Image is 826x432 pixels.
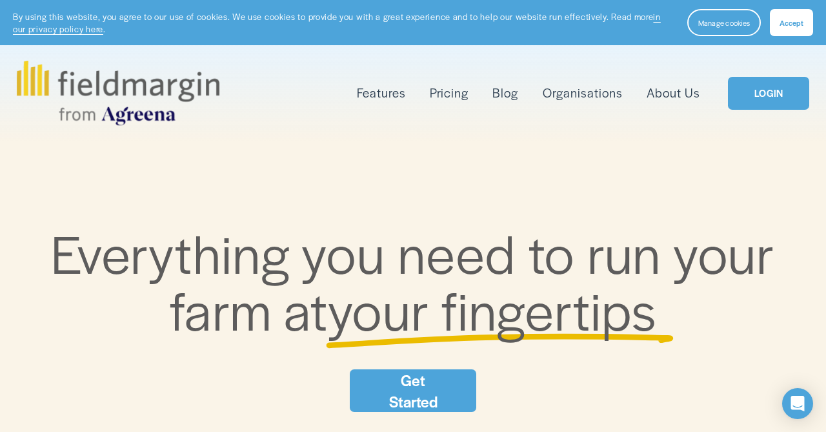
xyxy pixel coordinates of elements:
[698,17,750,28] span: Manage cookies
[357,84,406,102] span: Features
[492,83,518,103] a: Blog
[328,272,657,346] span: your fingertips
[543,83,623,103] a: Organisations
[647,83,700,103] a: About Us
[350,369,476,412] a: Get Started
[780,17,803,28] span: Accept
[13,10,661,36] a: in our privacy policy here
[728,77,809,110] a: LOGIN
[687,9,761,36] button: Manage cookies
[51,215,787,346] span: Everything you need to run your farm at
[430,83,468,103] a: Pricing
[770,9,813,36] button: Accept
[782,388,813,419] div: Open Intercom Messenger
[13,10,674,36] p: By using this website, you agree to our use of cookies. We use cookies to provide you with a grea...
[17,61,219,125] img: fieldmargin.com
[357,83,406,103] a: folder dropdown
